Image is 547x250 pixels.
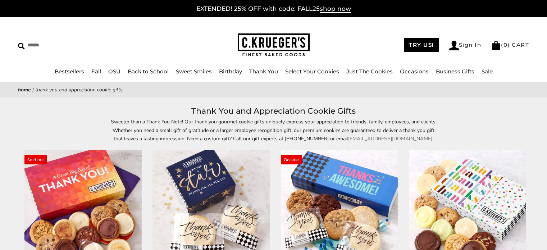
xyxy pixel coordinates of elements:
img: C.KRUEGER'S [238,33,310,57]
a: Back to School [128,68,169,75]
span: On sale [281,155,302,164]
a: Thank You [249,68,278,75]
h1: Thank You and Appreciation Cookie Gifts [29,105,518,118]
a: Business Gifts [436,68,474,75]
input: Search [18,40,139,51]
a: Fall [91,68,101,75]
a: Occasions [400,68,429,75]
a: Sweet Smiles [176,68,212,75]
span: Thank You and Appreciation Cookie Gifts [35,86,123,93]
a: Select Your Cookies [285,68,339,75]
span: 0 [503,41,508,48]
a: Sign In [449,41,482,50]
img: Search [18,43,25,50]
a: Home [18,86,31,93]
a: Birthday [219,68,242,75]
a: OSU [108,68,120,75]
img: Account [449,41,459,50]
a: TRY US! [404,38,439,52]
span: shop now [320,5,351,13]
span: | [32,86,34,93]
a: [EMAIL_ADDRESS][DOMAIN_NAME] [348,135,432,142]
nav: breadcrumbs [18,86,529,94]
span: Sold out [24,155,47,164]
a: Just The Cookies [346,68,393,75]
img: Bag [491,41,501,50]
a: (0) CART [491,41,529,48]
a: Sale [482,68,493,75]
p: Sweeter than a Thank You Note! Our thank you gourmet cookie gifts uniquely express your appreciat... [108,118,439,142]
a: EXTENDED! 25% OFF with code: FALL25shop now [196,5,351,13]
a: Bestsellers [55,68,84,75]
